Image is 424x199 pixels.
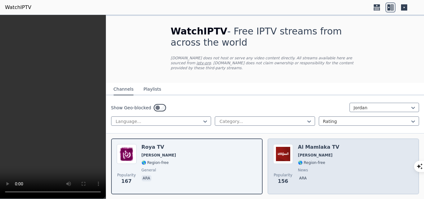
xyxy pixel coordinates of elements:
[278,178,288,185] span: 156
[142,168,156,173] span: general
[171,26,359,48] h1: - Free IPTV streams from across the world
[298,160,325,165] span: 🌎 Region-free
[143,84,161,95] button: Playlists
[298,153,333,158] span: [PERSON_NAME]
[142,160,169,165] span: 🌎 Region-free
[171,56,359,70] p: [DOMAIN_NAME] does not host or serve any video content directly. All streams available here are s...
[142,144,176,150] h6: Roya TV
[298,175,308,181] p: ara
[121,178,132,185] span: 167
[274,173,292,178] span: Popularity
[273,144,293,164] img: Al Mamlaka TV
[117,173,136,178] span: Popularity
[111,105,151,111] label: Show Geo-blocked
[298,144,339,150] h6: Al Mamlaka TV
[298,168,308,173] span: news
[196,61,211,65] a: iptv-org
[117,144,137,164] img: Roya TV
[5,4,31,11] a: WatchIPTV
[171,26,228,37] span: WatchIPTV
[142,153,176,158] span: [PERSON_NAME]
[142,175,151,181] p: ara
[114,84,134,95] button: Channels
